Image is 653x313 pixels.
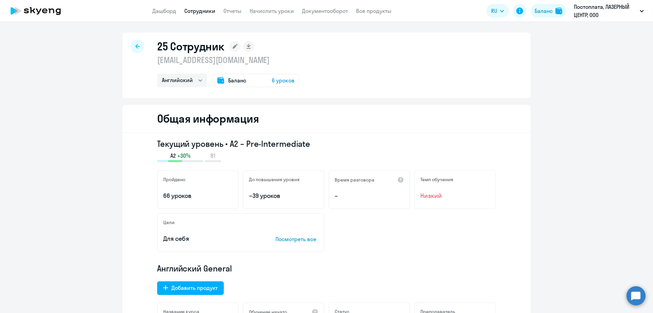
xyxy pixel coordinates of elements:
div: Добавить продукт [171,284,218,292]
span: RU [491,7,497,15]
p: 66 уроков [163,191,233,200]
span: Низкий [420,191,490,200]
p: ~39 уроков [249,191,318,200]
h3: Текущий уровень • A2 – Pre-Intermediate [157,138,496,149]
p: [EMAIL_ADDRESS][DOMAIN_NAME] [157,54,299,65]
span: Английский General [157,263,232,274]
a: Дашборд [152,7,176,14]
a: Начислить уроки [250,7,294,14]
h5: Пройдено [163,176,185,183]
h5: Время разговора [335,177,374,183]
h5: Темп обучения [420,176,453,183]
button: Балансbalance [531,4,566,18]
span: Баланс [228,76,246,84]
h5: Цели [163,219,174,225]
span: A2 [170,152,176,159]
h1: 25 Сотрудник [157,40,224,53]
span: B1 [211,152,215,159]
button: RU [486,4,509,18]
span: 6 уроков [272,76,295,84]
a: Сотрудники [184,7,215,14]
p: – [335,191,404,200]
a: Документооборот [302,7,348,14]
img: balance [555,7,562,14]
a: Отчеты [223,7,241,14]
div: Баланс [535,7,553,15]
p: Посмотреть все [275,235,318,243]
p: Для себя [163,234,254,243]
span: +30% [177,152,190,159]
p: Постоплата, ЛАЗЕРНЫЙ ЦЕНТР, ООО [574,3,637,19]
h2: Общая информация [157,112,259,125]
button: Постоплата, ЛАЗЕРНЫЙ ЦЕНТР, ООО [570,3,647,19]
a: Все продукты [356,7,391,14]
button: Добавить продукт [157,281,224,295]
h5: До повышения уровня [249,176,300,183]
